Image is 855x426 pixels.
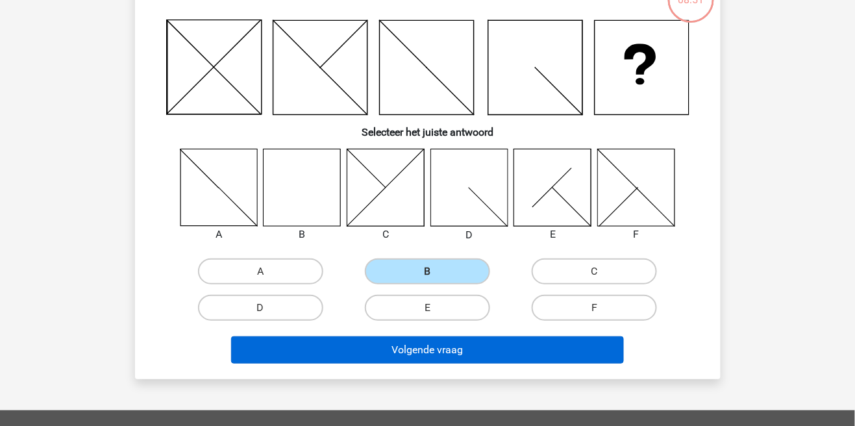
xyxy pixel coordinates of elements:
div: E [504,227,602,242]
label: E [365,295,490,321]
h6: Selecteer het juiste antwoord [156,116,700,138]
div: B [253,227,351,242]
button: Volgende vraag [231,336,624,364]
label: A [198,258,323,284]
div: D [421,227,519,243]
div: F [588,227,686,242]
label: F [532,295,657,321]
label: C [532,258,657,284]
div: A [170,227,268,242]
div: C [337,227,435,242]
label: B [365,258,490,284]
label: D [198,295,323,321]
